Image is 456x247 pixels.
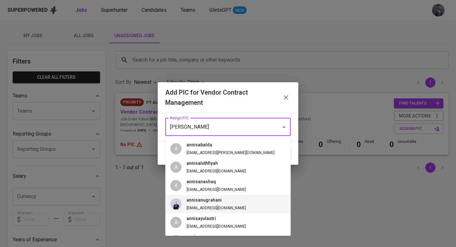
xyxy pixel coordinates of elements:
[187,215,246,222] h6: annisayulastri
[187,178,246,185] h6: annisanashaq
[187,142,275,149] h6: annisabalda
[187,224,246,229] span: [EMAIL_ADDRESS][DOMAIN_NAME]
[187,197,246,204] h6: annisanugrahani
[170,162,181,173] div: A
[170,180,181,191] div: A
[165,87,276,108] h6: Add PIC for Vendor Contract Management
[187,150,275,155] span: [EMAIL_ADDRESS][PERSON_NAME][DOMAIN_NAME]
[187,160,246,167] h6: annisaluthfiyah
[170,235,181,246] div: A
[187,206,246,210] span: [EMAIL_ADDRESS][DOMAIN_NAME]
[170,217,181,228] div: A
[280,123,288,131] button: Close
[187,234,246,241] h6: annisya
[170,143,181,154] div: A
[187,187,246,192] span: [EMAIL_ADDRESS][DOMAIN_NAME]
[187,169,246,173] span: [EMAIL_ADDRESS][DOMAIN_NAME]
[170,198,181,210] img: annisa@glints.com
